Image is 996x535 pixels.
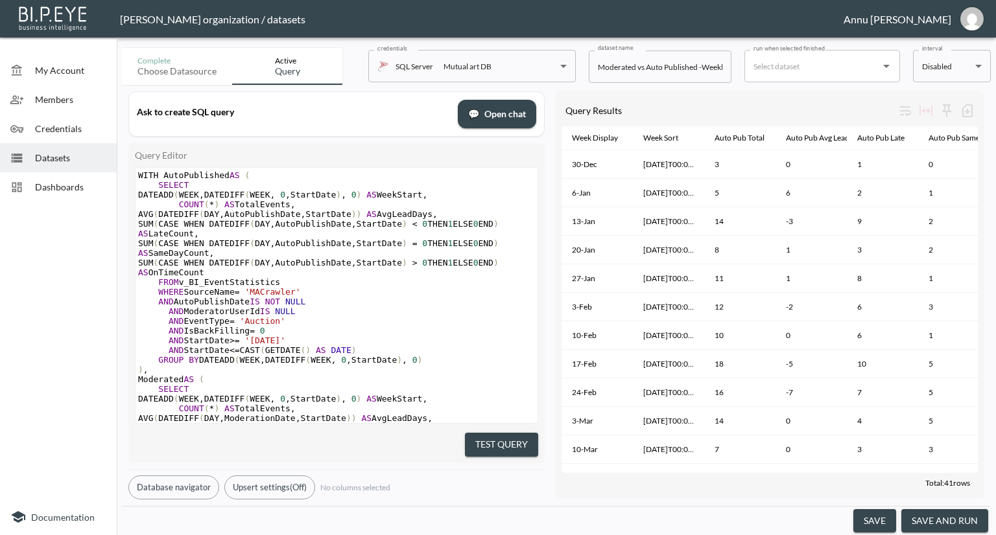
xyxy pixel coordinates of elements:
span: '[DATE]' [244,336,285,345]
span: >= [230,336,240,345]
span: 1 [443,423,448,433]
span: 0 [260,326,265,336]
span: 0 [341,355,346,365]
span: AND [169,326,184,336]
th: 5 [704,179,776,207]
div: Query [275,65,300,77]
span: , [402,355,407,365]
span: 0 [280,394,285,404]
span: ) [402,238,407,248]
div: Sticky left columns: 0 [936,100,957,121]
span: FROM [158,277,178,287]
span: ( [250,238,255,248]
div: Toggle table layout between fixed and auto (default: auto) [916,100,936,121]
span: ) [493,219,499,229]
th: 2 [918,207,990,236]
span: , [351,238,357,248]
span: ) [336,190,341,199]
span: COUNT [179,199,204,209]
span: ) [214,404,219,413]
span: 'Auction' [240,316,285,326]
span: 1 [447,258,453,267]
span: () [301,345,311,355]
span: ) [214,199,219,209]
span: NULL [285,297,305,306]
span: ( [199,413,204,423]
th: 6 [847,293,918,321]
span: DATEADD WEEK DATEDIFF WEEK StartDate [138,355,422,365]
span: , [270,190,276,199]
label: credentials [377,44,407,52]
span: = [235,287,240,297]
span: Datasets [35,151,106,165]
span: TotalEvents [138,404,296,413]
button: save and run [901,509,988,533]
span: , [341,190,346,199]
th: 1 [776,264,847,293]
th: 1 [918,179,990,207]
span: , [422,190,427,199]
span: SourceName [138,287,301,297]
span: ) [418,355,423,365]
span: , [219,413,224,423]
span: 1 [447,238,453,248]
th: 16 [704,378,776,407]
span: WHERE [158,287,184,297]
img: bipeye-logo [16,3,91,32]
span: Dashboards [35,180,106,194]
th: 0 [776,435,847,464]
th: 14 [704,207,776,236]
span: Week Sort [643,130,695,146]
span: AS [138,229,148,238]
span: TotalEvents [138,199,296,209]
span: 0 [468,423,473,433]
th: 24-Feb [562,378,633,407]
th: 3 [847,236,918,264]
span: AutoPublishDate [138,297,305,306]
span: > [412,258,418,267]
span: Members [35,93,106,106]
span: , [260,355,265,365]
span: StartDate [138,336,285,345]
th: 2025-01-20T00:00:00.000Z [633,236,704,264]
span: SUM CASE WHEN DATEDIFF DAY AutoPublishDate StartDate THEN ELSE END SameDayCount [138,238,504,258]
span: No columns selected [320,483,390,492]
p: SQL Server [396,59,433,74]
span: ) [402,258,407,267]
th: 7 [847,378,918,407]
span: ( [153,258,158,267]
th: 2025-02-24T00:00:00.000Z [633,378,704,407]
span: , [194,229,199,238]
button: Upsert settings(Off) [224,475,315,499]
th: -3 [776,207,847,236]
button: Database navigator [128,475,219,499]
span: = [412,238,418,248]
th: 2025-02-17T00:00:00.000Z [633,350,704,378]
span: AND [169,306,184,316]
th: 5 [918,378,990,407]
a: Documentation [10,509,106,525]
span: DATEADD WEEK DATEDIFF WEEK StartDate WeekStart [138,190,427,199]
span: )) [351,209,362,219]
span: DATE [331,345,351,355]
span: 1 [447,219,453,229]
span: NOT [265,297,280,306]
span: , [270,423,276,433]
th: 0 [776,407,847,435]
span: ( [199,374,204,384]
th: 2025-01-13T00:00:00.000Z [633,207,704,236]
div: [PERSON_NAME] organization / datasets [120,13,844,25]
div: Active [275,56,300,65]
div: Mutual art DB [444,59,492,74]
th: 2025-01-06T00:00:00.000Z [633,179,704,207]
span: 0 [422,219,427,229]
span: ) [397,355,402,365]
span: ( [250,423,255,433]
span: WITH AutoPublished [138,170,250,180]
span: , [290,199,296,209]
span: ModeratorUserId [138,306,296,316]
span: 0 [280,190,285,199]
span: ( [153,238,158,248]
div: Complete [137,56,217,65]
span: , [331,355,336,365]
